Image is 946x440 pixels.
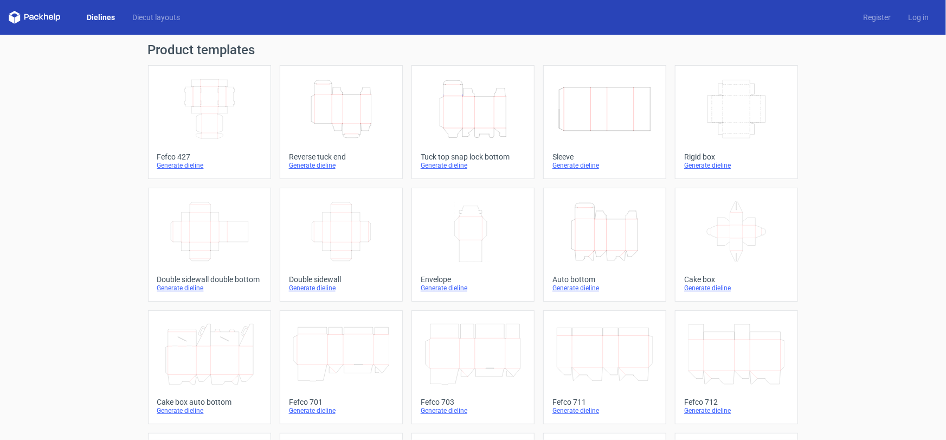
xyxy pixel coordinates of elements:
div: Rigid box [684,152,789,161]
a: EnvelopeGenerate dieline [411,188,535,302]
div: Sleeve [552,152,657,161]
div: Generate dieline [289,161,394,170]
div: Double sidewall double bottom [157,275,262,284]
a: Double sidewall double bottomGenerate dieline [148,188,271,302]
div: Envelope [421,275,525,284]
div: Generate dieline [552,406,657,415]
div: Generate dieline [289,284,394,292]
div: Double sidewall [289,275,394,284]
h1: Product templates [148,43,799,56]
a: Fefco 711Generate dieline [543,310,666,424]
a: Rigid boxGenerate dieline [675,65,798,179]
a: Register [854,12,899,23]
a: Reverse tuck endGenerate dieline [280,65,403,179]
div: Generate dieline [157,284,262,292]
div: Generate dieline [421,284,525,292]
a: Double sidewallGenerate dieline [280,188,403,302]
div: Generate dieline [289,406,394,415]
a: Fefco 701Generate dieline [280,310,403,424]
div: Fefco 703 [421,398,525,406]
a: Fefco 427Generate dieline [148,65,271,179]
a: Tuck top snap lock bottomGenerate dieline [411,65,535,179]
div: Generate dieline [684,406,789,415]
a: Cake box auto bottomGenerate dieline [148,310,271,424]
a: SleeveGenerate dieline [543,65,666,179]
div: Auto bottom [552,275,657,284]
div: Generate dieline [684,284,789,292]
div: Cake box [684,275,789,284]
div: Generate dieline [421,161,525,170]
a: Fefco 703Generate dieline [411,310,535,424]
a: Log in [899,12,937,23]
div: Cake box auto bottom [157,398,262,406]
div: Fefco 701 [289,398,394,406]
div: Reverse tuck end [289,152,394,161]
a: Auto bottomGenerate dieline [543,188,666,302]
div: Fefco 427 [157,152,262,161]
a: Dielines [78,12,124,23]
a: Fefco 712Generate dieline [675,310,798,424]
div: Fefco 711 [552,398,657,406]
div: Generate dieline [157,406,262,415]
div: Generate dieline [157,161,262,170]
div: Generate dieline [421,406,525,415]
a: Cake boxGenerate dieline [675,188,798,302]
div: Generate dieline [684,161,789,170]
div: Tuck top snap lock bottom [421,152,525,161]
a: Diecut layouts [124,12,189,23]
div: Fefco 712 [684,398,789,406]
div: Generate dieline [552,284,657,292]
div: Generate dieline [552,161,657,170]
